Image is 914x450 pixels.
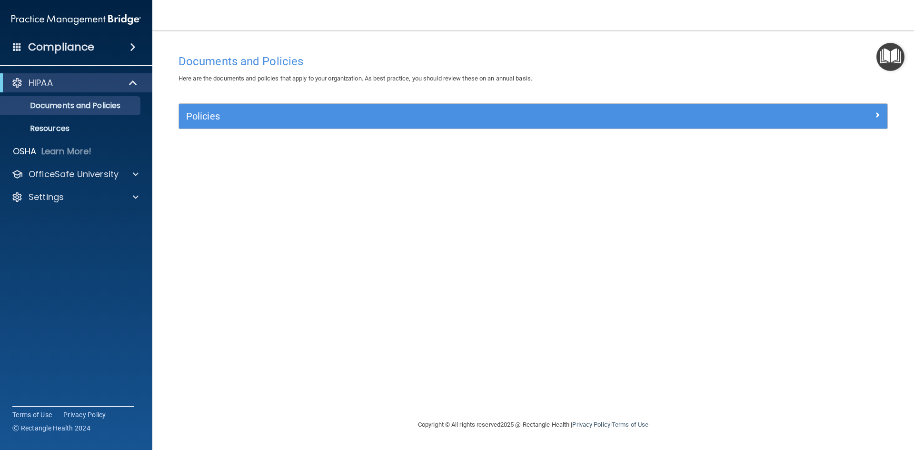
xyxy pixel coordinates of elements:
h4: Compliance [28,40,94,54]
a: Terms of Use [12,410,52,420]
span: Ⓒ Rectangle Health 2024 [12,423,90,433]
a: Settings [11,191,139,203]
button: Open Resource Center [876,43,904,71]
p: HIPAA [29,77,53,89]
a: Policies [186,109,880,124]
p: OfficeSafe University [29,169,119,180]
a: OfficeSafe University [11,169,139,180]
a: Privacy Policy [63,410,106,420]
span: Here are the documents and policies that apply to your organization. As best practice, you should... [179,75,532,82]
p: Settings [29,191,64,203]
p: Resources [6,124,136,133]
p: Documents and Policies [6,101,136,110]
p: Learn More! [41,146,92,157]
a: HIPAA [11,77,138,89]
img: PMB logo [11,10,141,29]
p: OSHA [13,146,37,157]
h5: Policies [186,111,703,121]
h4: Documents and Policies [179,55,888,68]
a: Privacy Policy [572,421,610,428]
div: Copyright © All rights reserved 2025 @ Rectangle Health | | [359,410,707,440]
a: Terms of Use [612,421,648,428]
iframe: Drift Widget Chat Controller [749,382,903,420]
